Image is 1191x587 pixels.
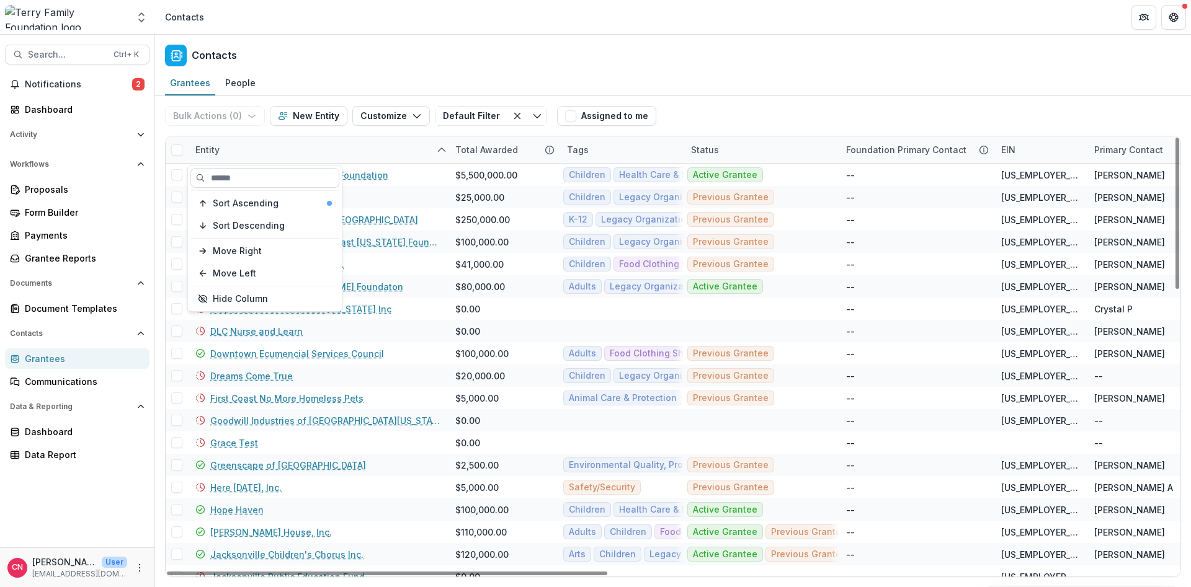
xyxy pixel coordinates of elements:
a: Form Builder [5,202,149,223]
div: $250,000.00 [455,213,510,226]
div: [PERSON_NAME] [1094,191,1165,204]
div: [US_EMPLOYER_IDENTIFICATION_NUMBER] [1001,548,1079,561]
a: Dashboard [5,421,149,442]
button: Open entity switcher [133,5,150,30]
div: Tags [560,136,684,163]
span: Previous Grantee [693,393,769,404]
span: Active Grantee [693,549,757,560]
span: Active Grantee [693,281,757,292]
span: Health Care & Medical Research [619,505,760,515]
span: Legacy Organization [619,237,710,247]
span: Previous Grantee [693,259,769,270]
div: -- [846,436,855,449]
div: Entity [188,136,448,163]
span: Documents [10,279,132,288]
div: Communications [25,375,140,388]
div: Ctrl + K [111,48,141,61]
div: $5,000.00 [455,481,499,494]
div: Entity [188,143,227,156]
div: [US_EMPLOYER_IDENTIFICATION_NUMBER] [1001,481,1079,494]
a: Grantees [5,348,149,369]
span: Children [569,192,605,203]
span: Sort Descending [213,221,285,231]
a: DLC Nurse and Learn [210,325,303,338]
span: Search... [28,50,106,60]
div: Grantees [165,74,215,92]
span: Previous Grantee [771,549,847,560]
span: Sort Ascending [213,198,279,209]
div: $100,000.00 [455,503,509,516]
div: Primary Contact [1087,143,1171,156]
span: Adults [569,281,596,292]
a: Document Templates [5,298,149,319]
div: [US_EMPLOYER_IDENTIFICATION_NUMBER] [1001,258,1079,271]
button: Open Workflows [5,154,149,174]
div: $100,000.00 [455,347,509,360]
span: Adults [569,348,596,359]
span: Children [610,527,646,537]
div: [US_EMPLOYER_IDENTIFICATION_NUMBER] [1001,236,1079,249]
a: First Coast No More Homeless Pets [210,392,364,405]
div: $0.00 [455,436,480,449]
span: Adults [569,527,596,537]
div: [US_EMPLOYER_IDENTIFICATION_NUMBER] [1001,347,1079,360]
div: -- [846,369,855,382]
span: Children [569,237,605,247]
span: Previous Grantee [693,348,769,359]
button: Open Activity [5,125,149,144]
nav: breadcrumb [160,8,209,26]
div: Dashboard [25,425,140,438]
div: $41,000.00 [455,258,504,271]
div: [US_EMPLOYER_IDENTIFICATION_NUMBER] [1001,369,1079,382]
div: Status [684,136,839,163]
button: Move Left [190,263,339,283]
div: $2,500.00 [455,459,499,472]
div: [US_EMPLOYER_IDENTIFICATION_NUMBER] [1001,169,1079,182]
div: Carol Nieves [12,563,23,572]
span: Legacy Organization [619,192,710,203]
div: EIN [994,136,1087,163]
span: Previous Grantee [693,192,769,203]
div: [PERSON_NAME] [1094,459,1165,472]
div: [PERSON_NAME] [1094,503,1165,516]
div: Form Builder [25,206,140,219]
a: Goodwill Industries of [GEOGRAPHIC_DATA][US_STATE] [210,414,440,427]
a: Dreams Come True [210,369,293,382]
a: Payments [5,225,149,245]
div: [US_EMPLOYER_IDENTIFICATION_NUMBER] [1001,570,1079,583]
div: Foundation Primary Contact [839,136,994,163]
div: $0.00 [455,414,480,427]
div: Crystal P [1094,302,1133,316]
div: [PERSON_NAME] A [1094,481,1173,494]
button: Clear filter [507,106,527,126]
span: 2 [132,78,145,90]
button: Sort Ascending [190,193,339,213]
div: People [220,74,261,92]
span: Previous Grantee [693,482,769,493]
button: New Entity [270,106,347,126]
div: -- [846,503,855,516]
span: Children [569,259,605,270]
button: Open Documents [5,273,149,293]
p: [PERSON_NAME] [32,555,97,568]
button: Hide Column [190,289,339,309]
div: [PERSON_NAME] [1094,392,1165,405]
div: EIN [994,143,1023,156]
button: Partners [1131,5,1156,30]
div: [US_EMPLOYER_IDENTIFICATION_NUMBER] [1001,414,1079,427]
div: -- [1094,414,1103,427]
button: Toggle menu [527,106,547,126]
button: Open Data & Reporting [5,397,149,417]
div: -- [846,213,855,226]
div: $0.00 [455,302,480,316]
a: Greenscape of [GEOGRAPHIC_DATA] [210,459,366,472]
div: Foundation Primary Contact [839,143,974,156]
div: [PERSON_NAME] [1094,325,1165,338]
button: More [132,560,147,575]
span: Notifications [25,79,132,90]
div: [US_EMPLOYER_IDENTIFICATION_NUMBER] [1001,459,1079,472]
div: [PERSON_NAME] [1094,548,1165,561]
div: -- [846,548,855,561]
